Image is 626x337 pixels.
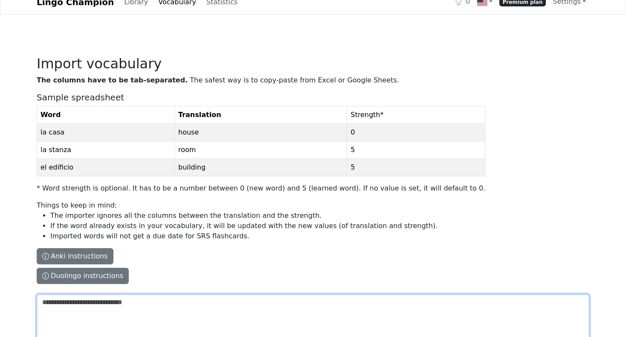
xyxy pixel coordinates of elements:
td: 5 [347,141,485,159]
td: house [175,124,347,141]
th: Word [37,106,175,124]
button: The columns have to be tab-separated. The safest way is to copy-paste from Excel or Google Sheets... [37,268,129,284]
h2: Import vocabulary [37,56,589,72]
li: If the word already exists in your vocabulary, it will be updated with the new values (of transla... [50,221,485,231]
p: Things to keep in mind: [37,200,485,241]
td: 5 [347,159,485,176]
button: The columns have to be tab-separated. The safest way is to copy-paste from Excel or Google Sheets... [37,248,113,264]
span: Strength * [351,111,383,119]
td: room [175,141,347,159]
td: el edificio [37,159,175,176]
strong: The columns have to be tab-separated. [37,76,188,84]
h5: Sample spreadsheet [37,92,485,103]
p: * Word strength is optional. It has to be a number between 0 (new word) and 5 (learned word). If ... [37,183,485,193]
td: la casa [37,124,175,141]
li: The importer ignores all the columns between the translation and the strength. [50,211,485,221]
td: building [175,159,347,176]
td: 0 [347,124,485,141]
p: The safest way is to copy-paste from Excel or Google Sheets. [37,75,485,85]
li: Imported words will not get a due date for SRS flashcards. [50,231,485,241]
td: la stanza [37,141,175,159]
th: Translation [175,106,347,124]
